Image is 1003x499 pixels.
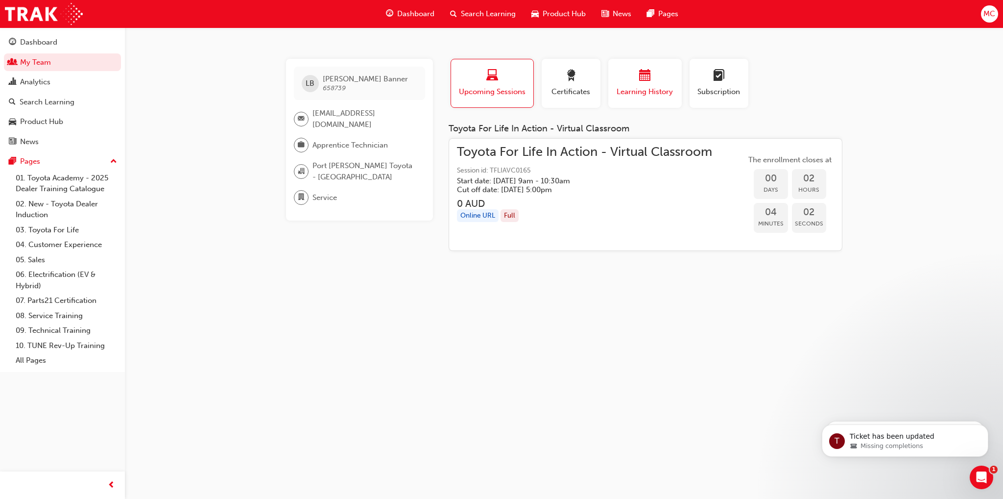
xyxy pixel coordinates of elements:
a: 02. New - Toyota Dealer Induction [12,197,121,223]
span: car-icon [531,8,539,20]
span: Toyota For Life In Action - Virtual Classroom [457,147,712,158]
a: Dashboard [4,33,121,51]
button: Upcoming Sessions [451,59,534,108]
span: [EMAIL_ADDRESS][DOMAIN_NAME] [312,108,417,130]
span: Service [312,192,337,203]
div: Toyota For Life In Action - Virtual Classroom [449,124,842,134]
span: search-icon [450,8,457,20]
span: Certificates [549,86,593,98]
a: Search Learning [4,93,121,111]
span: Search Learning [461,8,516,20]
span: people-icon [9,58,16,67]
span: Apprentice Technician [312,140,388,151]
div: Product Hub [20,116,63,127]
a: guage-iconDashboard [378,4,442,24]
a: 07. Parts21 Certification [12,293,121,308]
span: Session id: TFLIAVC0165 [457,165,712,176]
div: Online URL [457,209,499,223]
span: guage-icon [386,8,393,20]
h5: Cut off date: [DATE] 5:00pm [457,185,696,194]
span: 658739 [323,84,346,92]
div: Dashboard [20,37,57,48]
span: Upcoming Sessions [458,86,526,98]
span: guage-icon [9,38,16,47]
a: 10. TUNE Rev-Up Training [12,338,121,353]
div: Search Learning [20,97,74,108]
button: Certificates [542,59,600,108]
a: car-iconProduct Hub [524,4,594,24]
a: news-iconNews [594,4,639,24]
a: News [4,133,121,151]
a: pages-iconPages [639,4,686,24]
button: DashboardMy TeamAnalyticsSearch LearningProduct HubNews [4,31,121,152]
span: Pages [658,8,678,20]
span: news-icon [9,138,16,147]
h5: Start date: [DATE] 9am - 10:30am [457,176,696,185]
span: prev-icon [108,479,115,492]
span: organisation-icon [298,165,305,178]
button: MC [981,5,998,23]
h3: 0 AUD [457,198,712,209]
a: 09. Technical Training [12,323,121,338]
span: laptop-icon [486,70,498,83]
a: My Team [4,53,121,72]
div: Analytics [20,76,50,88]
span: 02 [792,173,826,184]
span: email-icon [298,113,305,125]
span: [PERSON_NAME] Banner [323,75,408,83]
span: Seconds [792,218,826,229]
span: search-icon [9,98,16,107]
span: 02 [792,207,826,218]
span: Learning History [616,86,674,98]
span: Hours [792,184,826,196]
span: Port [PERSON_NAME] Toyota - [GEOGRAPHIC_DATA] [312,160,417,182]
span: Days [754,184,788,196]
span: 00 [754,173,788,184]
div: News [20,136,39,148]
a: Product Hub [4,113,121,131]
iframe: Intercom notifications message [807,404,1003,473]
button: Pages [4,152,121,171]
a: search-iconSearch Learning [442,4,524,24]
span: pages-icon [647,8,654,20]
span: up-icon [110,155,117,168]
div: Pages [20,156,40,167]
span: The enrollment closes at [746,154,834,166]
span: award-icon [565,70,577,83]
a: 06. Electrification (EV & Hybrid) [12,267,121,293]
span: chart-icon [9,78,16,87]
span: Product Hub [543,8,586,20]
a: 08. Service Training [12,308,121,324]
a: Toyota For Life In Action - Virtual ClassroomSession id: TFLIAVC0165Start date: [DATE] 9am - 10:3... [457,147,834,243]
a: 05. Sales [12,252,121,268]
span: pages-icon [9,157,16,166]
iframe: Intercom live chat [970,466,993,489]
span: car-icon [9,118,16,126]
span: calendar-icon [639,70,651,83]
span: 1 [990,466,998,474]
span: Dashboard [397,8,434,20]
a: All Pages [12,353,121,368]
img: Trak [5,3,83,25]
span: 04 [754,207,788,218]
a: 03. Toyota For Life [12,223,121,238]
span: news-icon [601,8,609,20]
button: Learning History [608,59,682,108]
span: LB [306,78,314,89]
span: MC [983,8,995,20]
a: Analytics [4,73,121,91]
span: Minutes [754,218,788,229]
a: 01. Toyota Academy - 2025 Dealer Training Catalogue [12,171,121,197]
span: briefcase-icon [298,139,305,151]
a: 04. Customer Experience [12,237,121,252]
span: learningplan-icon [713,70,725,83]
div: Full [501,209,519,223]
span: Subscription [697,86,741,98]
span: department-icon [298,191,305,204]
button: Subscription [690,59,748,108]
